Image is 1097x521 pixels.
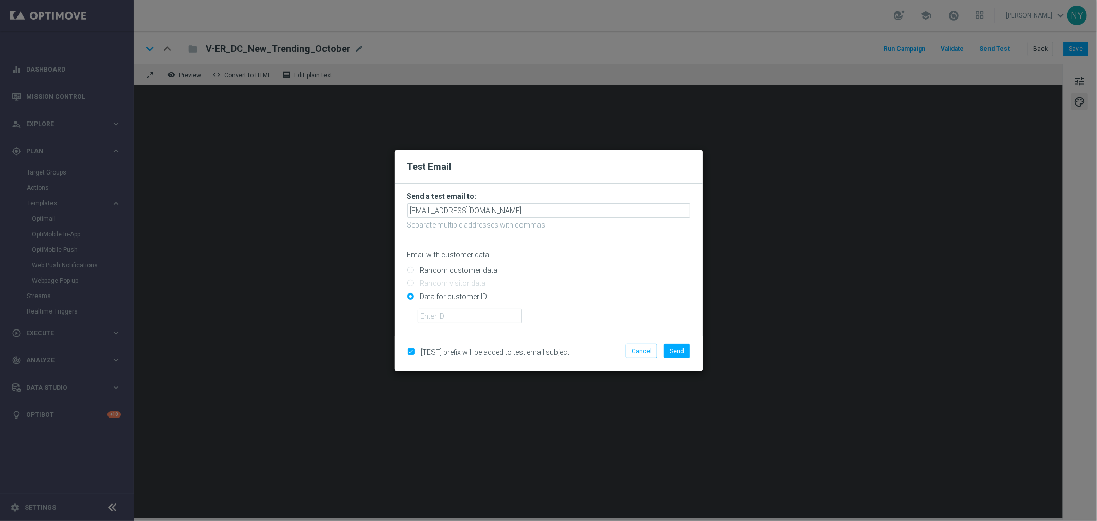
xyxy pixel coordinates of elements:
h2: Test Email [407,161,690,173]
p: Email with customer data [407,250,690,259]
p: Separate multiple addresses with commas [407,220,690,230]
h3: Send a test email to: [407,192,690,201]
label: Random customer data [418,266,498,275]
span: [TEST] prefix will be added to test email subject [421,348,570,356]
input: Enter ID [418,309,522,323]
button: Send [664,344,690,358]
button: Cancel [626,344,657,358]
span: Send [670,348,684,355]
